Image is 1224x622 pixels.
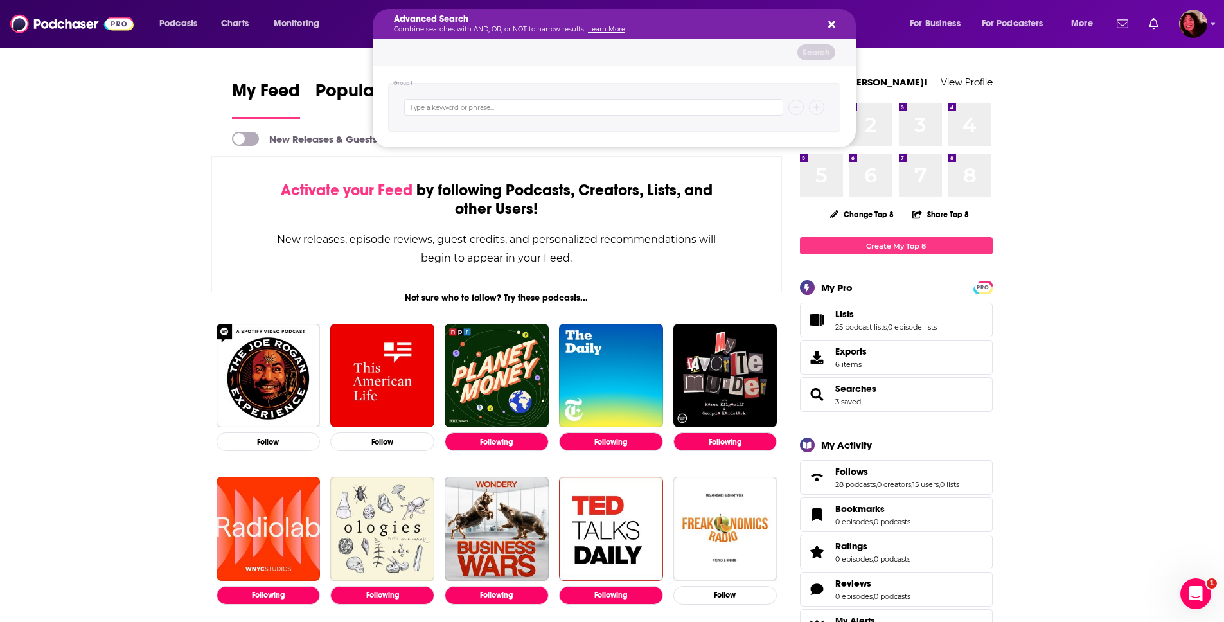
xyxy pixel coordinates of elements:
img: Ologies with Alie Ward [330,477,434,581]
div: by following Podcasts, Creators, Lists, and other Users! [276,181,718,218]
a: 0 episodes [835,592,873,601]
span: , [873,517,874,526]
span: Lists [835,308,854,320]
a: 15 users [912,480,939,489]
a: 0 creators [877,480,911,489]
a: 0 episodes [835,517,873,526]
a: Freakonomics Radio [673,477,777,581]
img: User Profile [1179,10,1207,38]
img: Podchaser - Follow, Share and Rate Podcasts [10,12,134,36]
img: Radiolab [217,477,321,581]
span: , [939,480,940,489]
span: Monitoring [274,15,319,33]
button: Following [217,586,321,605]
span: Bookmarks [800,497,993,532]
span: Activate your Feed [281,181,412,200]
a: Bookmarks [835,503,910,515]
a: Reviews [835,578,910,589]
a: Welcome [PERSON_NAME]! [800,76,927,88]
span: More [1071,15,1093,33]
button: Following [445,586,549,605]
input: Type a keyword or phrase... [404,99,783,116]
button: Follow [217,432,321,451]
button: open menu [265,13,336,34]
span: Exports [804,348,830,366]
span: , [873,555,874,564]
a: Lists [835,308,937,320]
span: , [887,323,888,332]
a: Reviews [804,580,830,598]
a: My Feed [232,80,300,119]
span: Exports [835,346,867,357]
button: Follow [330,432,434,451]
button: Follow [673,586,777,605]
button: Following [673,432,777,451]
img: My Favorite Murder with Karen Kilgariff and Georgia Hardstark [673,324,777,428]
span: Reviews [800,572,993,607]
button: Following [559,432,663,451]
div: My Activity [821,439,872,451]
img: Business Wars [445,477,549,581]
span: Logged in as Kathryn-Musilek [1179,10,1207,38]
img: The Joe Rogan Experience [217,324,321,428]
div: New releases, episode reviews, guest credits, and personalized recommendations will begin to appe... [276,230,718,267]
p: Combine searches with AND, OR, or NOT to narrow results. [394,26,814,33]
span: Ratings [800,535,993,569]
span: Follows [835,466,868,477]
span: Podcasts [159,15,197,33]
button: Show profile menu [1179,10,1207,38]
a: 0 lists [940,480,959,489]
h5: Advanced Search [394,15,814,24]
a: Searches [804,386,830,404]
img: This American Life [330,324,434,428]
span: , [873,592,874,601]
span: 1 [1207,578,1217,589]
a: The Daily [559,324,663,428]
a: 25 podcast lists [835,323,887,332]
button: Share Top 8 [912,202,970,227]
a: 0 podcasts [874,517,910,526]
div: My Pro [821,281,853,294]
div: Search podcasts, credits, & more... [385,9,868,39]
img: TED Talks Daily [559,477,663,581]
div: Not sure who to follow? Try these podcasts... [211,292,783,303]
a: Ratings [835,540,910,552]
span: Follows [800,460,993,495]
a: Exports [800,340,993,375]
button: open menu [901,13,977,34]
a: New Releases & Guests Only [232,132,401,146]
span: , [876,480,877,489]
a: Popular Feed [315,80,425,119]
a: Searches [835,383,876,395]
button: Following [330,586,434,605]
a: Planet Money [445,324,549,428]
button: open menu [973,13,1062,34]
span: For Business [910,15,961,33]
a: 3 saved [835,397,861,406]
iframe: Intercom live chat [1180,578,1211,609]
span: Searches [800,377,993,412]
a: 0 podcasts [874,592,910,601]
a: 0 episode lists [888,323,937,332]
span: Ratings [835,540,867,552]
a: Lists [804,311,830,329]
button: Following [445,432,549,451]
a: 0 podcasts [874,555,910,564]
a: Learn More [588,25,625,33]
a: View Profile [941,76,993,88]
span: PRO [975,283,991,292]
a: Show notifications dropdown [1112,13,1133,35]
a: Bookmarks [804,506,830,524]
button: open menu [1062,13,1109,34]
span: Lists [800,303,993,337]
button: Search [797,44,835,60]
span: 6 items [835,360,867,369]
